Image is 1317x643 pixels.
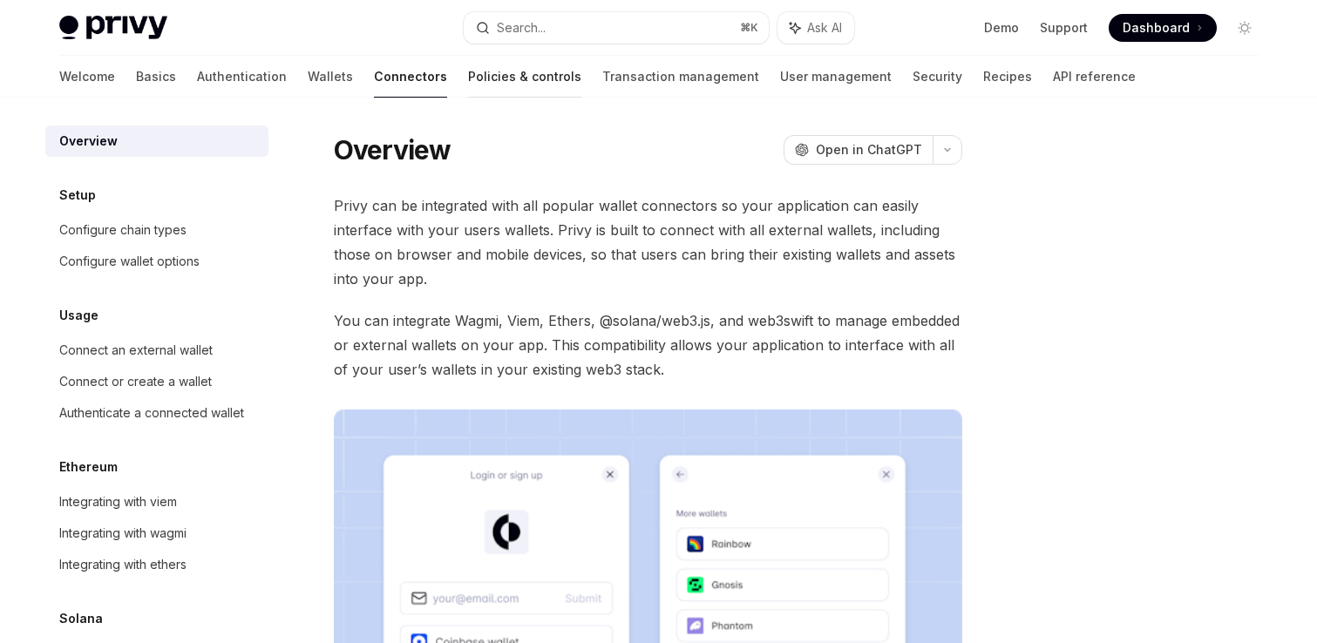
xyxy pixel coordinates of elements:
[602,56,759,98] a: Transaction management
[45,214,268,246] a: Configure chain types
[1040,19,1088,37] a: Support
[777,12,854,44] button: Ask AI
[59,523,187,544] div: Integrating with wagmi
[740,21,758,35] span: ⌘ K
[59,131,118,152] div: Overview
[780,56,892,98] a: User management
[984,19,1019,37] a: Demo
[59,220,187,240] div: Configure chain types
[816,141,922,159] span: Open in ChatGPT
[1123,19,1190,37] span: Dashboard
[136,56,176,98] a: Basics
[197,56,287,98] a: Authentication
[913,56,962,98] a: Security
[334,193,962,291] span: Privy can be integrated with all popular wallet connectors so your application can easily interfa...
[59,457,118,477] h5: Ethereum
[59,305,98,326] h5: Usage
[59,185,96,206] h5: Setup
[497,17,546,38] div: Search...
[59,251,200,272] div: Configure wallet options
[308,56,353,98] a: Wallets
[464,12,769,44] button: Search...⌘K
[45,486,268,518] a: Integrating with viem
[374,56,447,98] a: Connectors
[807,19,842,37] span: Ask AI
[784,135,933,165] button: Open in ChatGPT
[59,491,177,512] div: Integrating with viem
[45,397,268,429] a: Authenticate a connected wallet
[59,608,103,629] h5: Solana
[1053,56,1136,98] a: API reference
[468,56,581,98] a: Policies & controls
[59,371,212,392] div: Connect or create a wallet
[45,366,268,397] a: Connect or create a wallet
[45,549,268,580] a: Integrating with ethers
[45,125,268,157] a: Overview
[1109,14,1217,42] a: Dashboard
[59,554,187,575] div: Integrating with ethers
[59,340,213,361] div: Connect an external wallet
[1231,14,1259,42] button: Toggle dark mode
[45,518,268,549] a: Integrating with wagmi
[334,134,451,166] h1: Overview
[59,56,115,98] a: Welcome
[334,308,962,382] span: You can integrate Wagmi, Viem, Ethers, @solana/web3.js, and web3swift to manage embedded or exter...
[45,335,268,366] a: Connect an external wallet
[983,56,1032,98] a: Recipes
[59,403,244,423] div: Authenticate a connected wallet
[45,246,268,277] a: Configure wallet options
[59,16,167,40] img: light logo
